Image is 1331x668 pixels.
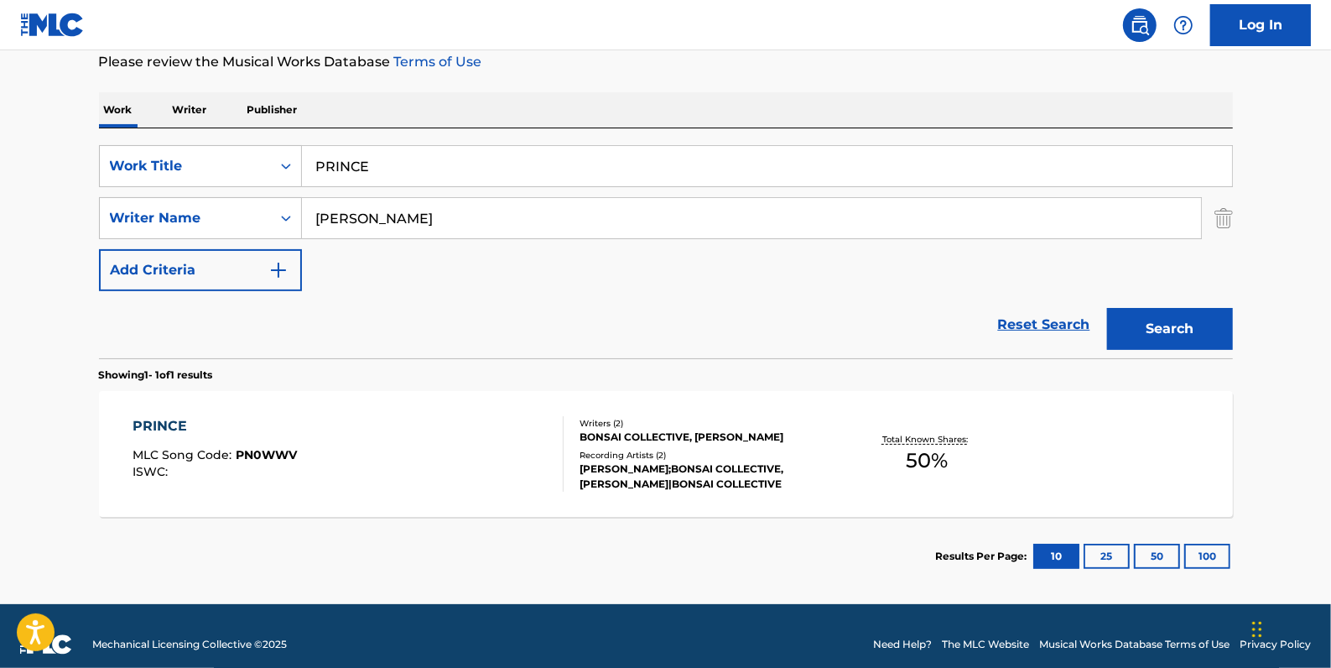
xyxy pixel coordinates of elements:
button: Add Criteria [99,249,302,291]
div: Writers ( 2 ) [580,417,833,430]
a: Privacy Policy [1240,637,1311,652]
div: Work Title [110,156,261,176]
a: Musical Works Database Terms of Use [1039,637,1230,652]
p: Writer [168,92,212,128]
div: [PERSON_NAME];BONSAI COLLECTIVE, [PERSON_NAME]|BONSAI COLLECTIVE [580,462,833,492]
div: Drag [1252,604,1262,655]
img: logo [20,634,72,655]
div: Recording Artists ( 2 ) [580,449,833,462]
img: 9d2ae6d4665cec9f34b9.svg [268,260,289,280]
iframe: Chat Widget [1247,587,1331,668]
img: search [1130,15,1150,35]
button: 100 [1184,544,1230,569]
img: help [1173,15,1193,35]
span: Mechanical Licensing Collective © 2025 [92,637,287,652]
a: PRINCEMLC Song Code:PN0WWVISWC:Writers (2)BONSAI COLLECTIVE, [PERSON_NAME]Recording Artists (2)[P... [99,391,1233,517]
p: Please review the Musical Works Database [99,52,1233,72]
div: Help [1167,8,1200,42]
button: 10 [1033,544,1079,569]
button: 25 [1084,544,1130,569]
p: Showing 1 - 1 of 1 results [99,368,213,383]
span: 50 % [906,446,948,476]
form: Search Form [99,145,1233,358]
span: ISWC : [133,464,172,479]
a: Public Search [1123,8,1157,42]
a: Reset Search [990,306,1099,343]
a: Terms of Use [391,54,482,70]
a: The MLC Website [942,637,1029,652]
button: Search [1107,308,1233,350]
p: Work [99,92,138,128]
div: Writer Name [110,208,261,228]
p: Publisher [242,92,303,128]
div: BONSAI COLLECTIVE, [PERSON_NAME] [580,430,833,445]
span: MLC Song Code : [133,447,236,462]
img: MLC Logo [20,13,85,37]
p: Results Per Page: [936,549,1032,564]
img: Delete Criterion [1214,197,1233,239]
a: Need Help? [873,637,932,652]
a: Log In [1210,4,1311,46]
p: Total Known Shares: [882,433,972,446]
button: 50 [1134,544,1180,569]
div: PRINCE [133,416,297,436]
span: PN0WWV [236,447,297,462]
